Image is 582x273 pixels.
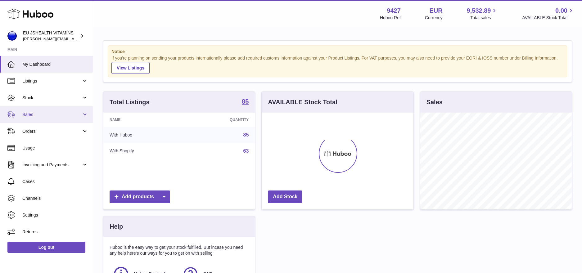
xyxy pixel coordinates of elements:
div: EU JSHEALTH VITAMINS [23,30,79,42]
th: Quantity [185,113,255,127]
span: Cases [22,179,88,185]
a: 85 [243,132,249,137]
span: My Dashboard [22,61,88,67]
strong: 9427 [387,7,401,15]
span: Settings [22,212,88,218]
span: Channels [22,195,88,201]
span: Invoicing and Payments [22,162,82,168]
td: With Huboo [103,127,185,143]
td: With Shopify [103,143,185,159]
strong: EUR [429,7,442,15]
th: Name [103,113,185,127]
p: Huboo is the easy way to get your stock fulfilled. But incase you need any help here's our ways f... [110,244,249,256]
span: [PERSON_NAME][EMAIL_ADDRESS][DOMAIN_NAME] [23,36,124,41]
span: Listings [22,78,82,84]
h3: AVAILABLE Stock Total [268,98,337,106]
strong: Notice [111,49,564,55]
div: If you're planning on sending your products internationally please add required customs informati... [111,55,564,74]
span: Returns [22,229,88,235]
span: Orders [22,128,82,134]
span: Total sales [470,15,498,21]
span: Usage [22,145,88,151]
div: Huboo Ref [380,15,401,21]
span: AVAILABLE Stock Total [522,15,575,21]
span: 0.00 [555,7,567,15]
h3: Sales [426,98,443,106]
h3: Total Listings [110,98,150,106]
a: Add Stock [268,190,302,203]
strong: 85 [242,98,249,105]
div: Currency [425,15,443,21]
a: Log out [7,242,85,253]
span: Stock [22,95,82,101]
h3: Help [110,222,123,231]
a: 63 [243,148,249,154]
span: 9,532.89 [467,7,491,15]
a: 9,532.89 Total sales [467,7,498,21]
span: Sales [22,112,82,118]
a: Add products [110,190,170,203]
a: 85 [242,98,249,106]
img: laura@jessicasepel.com [7,31,17,41]
a: 0.00 AVAILABLE Stock Total [522,7,575,21]
a: View Listings [111,62,150,74]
